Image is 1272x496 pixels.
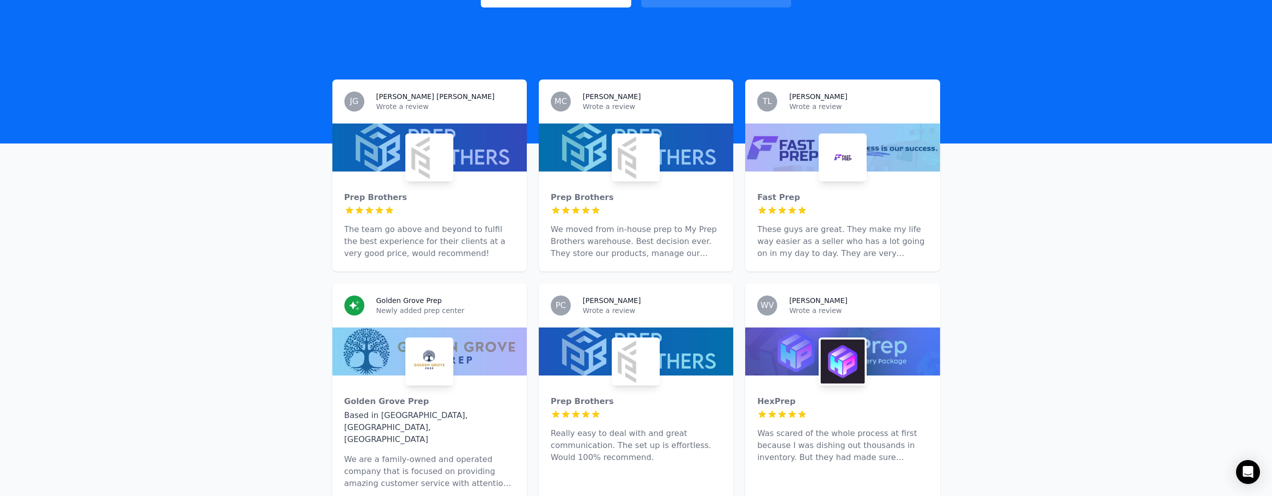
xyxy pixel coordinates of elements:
[789,295,847,305] h3: [PERSON_NAME]
[551,395,721,407] div: Prep Brothers
[551,223,721,259] p: We moved from in-house prep to My Prep Brothers warehouse. Best decision ever. They store our pro...
[332,79,527,271] a: JG[PERSON_NAME] [PERSON_NAME]Wrote a reviewPrep BrothersPrep BrothersThe team go above and beyond...
[583,305,721,315] p: Wrote a review
[757,191,928,203] div: Fast Prep
[539,79,733,271] a: MC[PERSON_NAME]Wrote a reviewPrep BrothersPrep BrothersWe moved from in-house prep to My Prep Bro...
[376,305,515,315] p: Newly added prep center
[555,301,566,309] span: PC
[763,97,772,105] span: TL
[583,91,641,101] h3: [PERSON_NAME]
[821,339,865,383] img: HexPrep
[1236,460,1260,484] div: Open Intercom Messenger
[583,101,721,111] p: Wrote a review
[376,91,495,101] h3: [PERSON_NAME] [PERSON_NAME]
[757,223,928,259] p: These guys are great. They make my life way easier as a seller who has a lot going on in my day t...
[407,135,451,179] img: Prep Brothers
[789,91,847,101] h3: [PERSON_NAME]
[745,79,940,271] a: TL[PERSON_NAME]Wrote a reviewFast PrepFast PrepThese guys are great. They make my life way easier...
[344,223,515,259] p: The team go above and beyond to fulfil the best experience for their clients at a very good price...
[344,453,515,489] p: We are a family-owned and operated company that is focused on providing amazing customer service ...
[757,427,928,463] p: Was scared of the whole process at first because I was dishing out thousands in inventory. But th...
[554,97,567,105] span: MC
[344,409,515,445] div: Based in [GEOGRAPHIC_DATA], [GEOGRAPHIC_DATA], [GEOGRAPHIC_DATA]
[376,295,442,305] h3: Golden Grove Prep
[344,395,515,407] div: Golden Grove Prep
[583,295,641,305] h3: [PERSON_NAME]
[821,135,865,179] img: Fast Prep
[551,191,721,203] div: Prep Brothers
[789,101,928,111] p: Wrote a review
[376,101,515,111] p: Wrote a review
[757,395,928,407] div: HexPrep
[761,301,774,309] span: WV
[614,135,658,179] img: Prep Brothers
[350,97,358,105] span: JG
[551,427,721,463] p: Really easy to deal with and great communication. The set up is effortless. Would 100% recommend.
[407,339,451,383] img: Golden Grove Prep
[344,191,515,203] div: Prep Brothers
[789,305,928,315] p: Wrote a review
[614,339,658,383] img: Prep Brothers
